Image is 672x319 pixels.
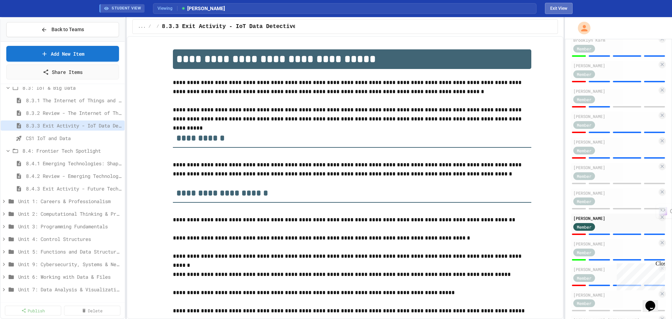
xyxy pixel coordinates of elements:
[18,248,122,255] span: Unit 5: Functions and Data Structures
[51,26,84,33] span: Back to Teams
[577,147,591,154] span: Member
[26,109,122,117] span: 8.3.2 Review - The Internet of Things and Big Data
[577,46,591,52] span: Member
[577,122,591,128] span: Member
[577,71,591,77] span: Member
[545,3,573,14] button: Exit student view
[22,84,122,91] span: 8.3: IoT & Big Data
[18,235,122,243] span: Unit 4: Control Structures
[18,261,122,268] span: Unit 9: Cybersecurity, Systems & Networking
[18,223,122,230] span: Unit 3: Programming Fundamentals
[643,291,665,312] iframe: chat widget
[573,266,657,272] div: [PERSON_NAME]
[26,160,122,167] span: 8.4.1 Emerging Technologies: Shaping Our Digital Future
[577,224,591,230] span: Member
[573,62,657,69] div: [PERSON_NAME]
[577,300,591,306] span: Member
[64,306,120,315] a: Delete
[112,6,141,12] span: STUDENT VIEW
[573,190,657,196] div: [PERSON_NAME]
[22,147,122,154] span: 8.4: Frontier Tech Spotlight
[577,275,591,281] span: Member
[3,3,48,44] div: Chat with us now!Close
[573,113,657,119] div: [PERSON_NAME]
[18,210,122,217] span: Unit 2: Computational Thinking & Problem-Solving
[157,5,177,12] span: Viewing
[6,22,119,37] button: Back to Teams
[156,24,159,29] span: /
[577,173,591,179] span: Member
[148,24,151,29] span: /
[18,273,122,280] span: Unit 6: Working with Data & Files
[26,122,122,129] span: 8.3.3 Exit Activity - IoT Data Detective Challenge
[138,24,146,29] span: ...
[6,64,119,79] a: Share Items
[573,139,657,145] div: [PERSON_NAME]
[573,241,657,247] div: [PERSON_NAME]
[5,306,61,315] a: Publish
[570,20,592,36] div: My Account
[18,286,122,293] span: Unit 7: Data Analysis & Visualization
[181,5,225,12] span: [PERSON_NAME]
[6,46,119,62] a: Add New Item
[26,185,122,192] span: 8.4.3 Exit Activity - Future Tech Challenge
[18,197,122,205] span: Unit 1: Careers & Professionalism
[573,37,657,43] div: Brooklyn Karm
[573,292,657,298] div: [PERSON_NAME]
[577,249,591,256] span: Member
[577,198,591,204] span: Member
[573,164,657,171] div: [PERSON_NAME]
[577,96,591,103] span: Member
[573,88,657,94] div: [PERSON_NAME]
[573,215,657,221] div: [PERSON_NAME]
[162,22,330,31] span: 8.3.3 Exit Activity - IoT Data Detective Challenge
[26,134,122,142] span: CS1 IoT and Data
[26,97,122,104] span: 8.3.1 The Internet of Things and Big Data: Our Connected Digital World
[614,261,665,290] iframe: chat widget
[26,172,122,180] span: 8.4.2 Review - Emerging Technologies: Shaping Our Digital Future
